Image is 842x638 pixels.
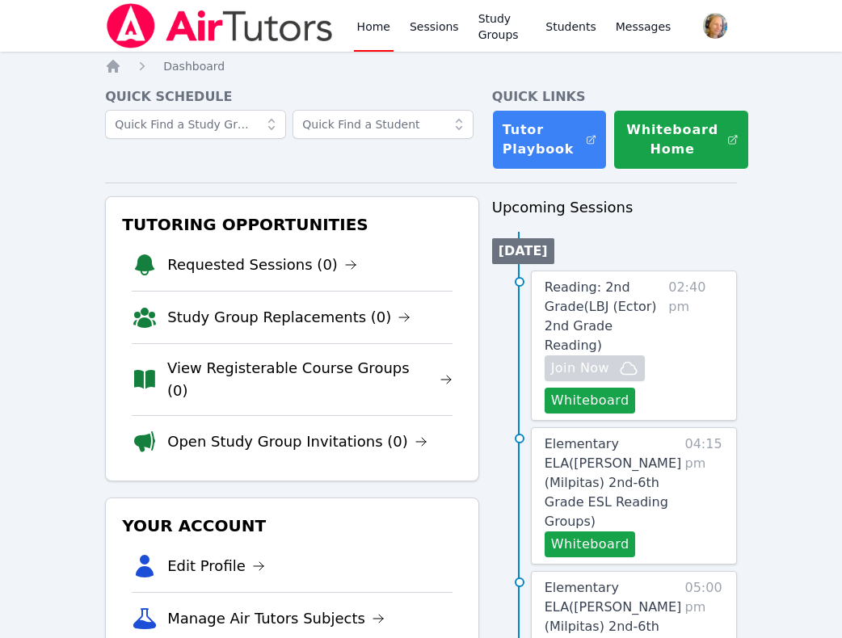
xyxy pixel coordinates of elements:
button: Whiteboard Home [613,110,749,170]
button: Whiteboard [545,531,636,557]
a: Tutor Playbook [492,110,607,170]
span: 04:15 pm [685,434,723,557]
span: Dashboard [163,60,225,73]
h3: Your Account [119,511,465,540]
span: Elementary ELA ( [PERSON_NAME] (Milpitas) 2nd-6th Grade ESL Reading Groups ) [545,436,682,529]
nav: Breadcrumb [105,58,737,74]
span: 02:40 pm [668,278,723,413]
a: Manage Air Tutors Subjects [167,607,385,630]
li: [DATE] [492,238,554,264]
a: Requested Sessions (0) [167,254,357,276]
a: Open Study Group Invitations (0) [167,430,427,453]
input: Quick Find a Study Group [105,110,286,139]
h4: Quick Schedule [105,87,479,107]
h3: Upcoming Sessions [492,196,737,219]
h4: Quick Links [492,87,737,107]
span: Reading: 2nd Grade ( LBJ (Ector) 2nd Grade Reading ) [545,279,657,353]
a: Dashboard [163,58,225,74]
span: Join Now [551,359,609,378]
span: Messages [616,19,671,35]
a: View Registerable Course Groups (0) [167,357,453,402]
a: Edit Profile [167,555,265,577]
a: Elementary ELA([PERSON_NAME] (Milpitas) 2nd-6th Grade ESL Reading Groups) [545,434,681,531]
h3: Tutoring Opportunities [119,210,465,239]
button: Join Now [545,355,645,381]
a: Study Group Replacements (0) [167,306,410,329]
input: Quick Find a Student [293,110,474,139]
button: Whiteboard [545,388,636,413]
a: Reading: 2nd Grade(LBJ (Ector) 2nd Grade Reading) [545,278,662,355]
img: Air Tutors [105,3,334,48]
